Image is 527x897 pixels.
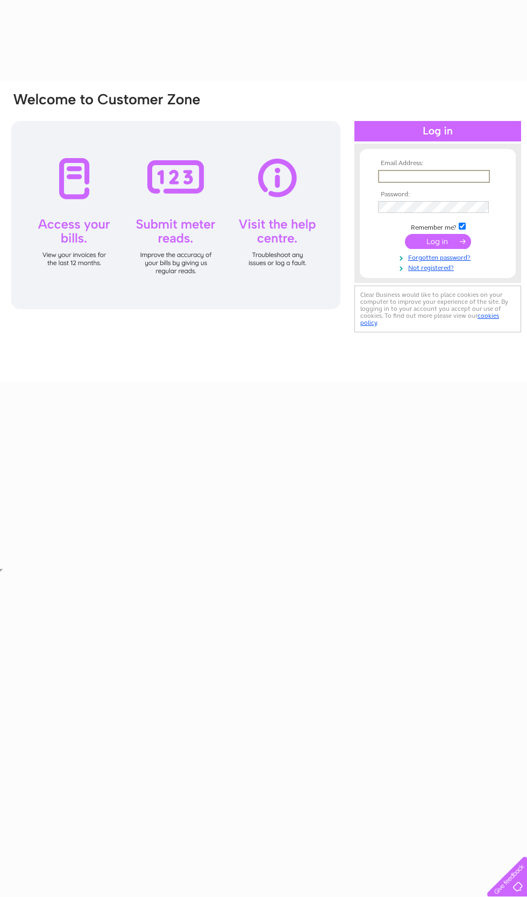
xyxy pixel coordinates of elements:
div: Clear Business would like to place cookies on your computer to improve your experience of the sit... [354,286,521,332]
input: Submit [405,234,471,249]
th: Password: [375,191,500,198]
a: cookies policy [360,312,499,326]
a: Not registered? [378,262,500,272]
th: Email Address: [375,160,500,167]
a: Forgotten password? [378,252,500,262]
td: Remember me? [375,221,500,232]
